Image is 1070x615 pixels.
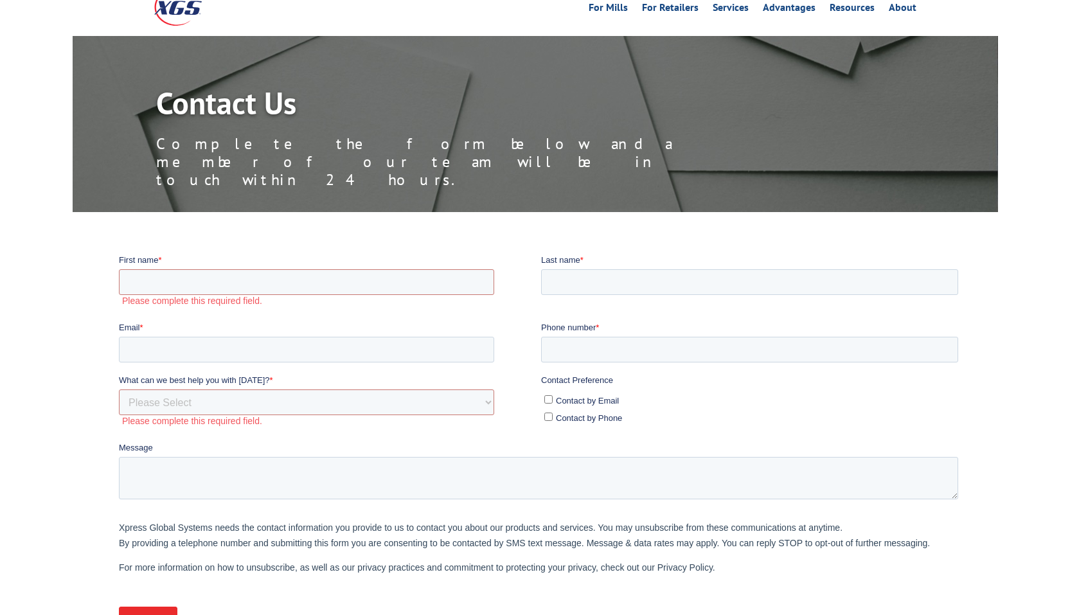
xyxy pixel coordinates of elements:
a: Advantages [763,3,816,17]
a: Services [713,3,749,17]
p: Complete the form below and a member of our team will be in touch within 24 hours. [156,135,735,189]
a: For Retailers [642,3,699,17]
h1: Contact Us [156,87,735,125]
a: About [889,3,916,17]
a: Resources [830,3,875,17]
a: For Mills [589,3,628,17]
